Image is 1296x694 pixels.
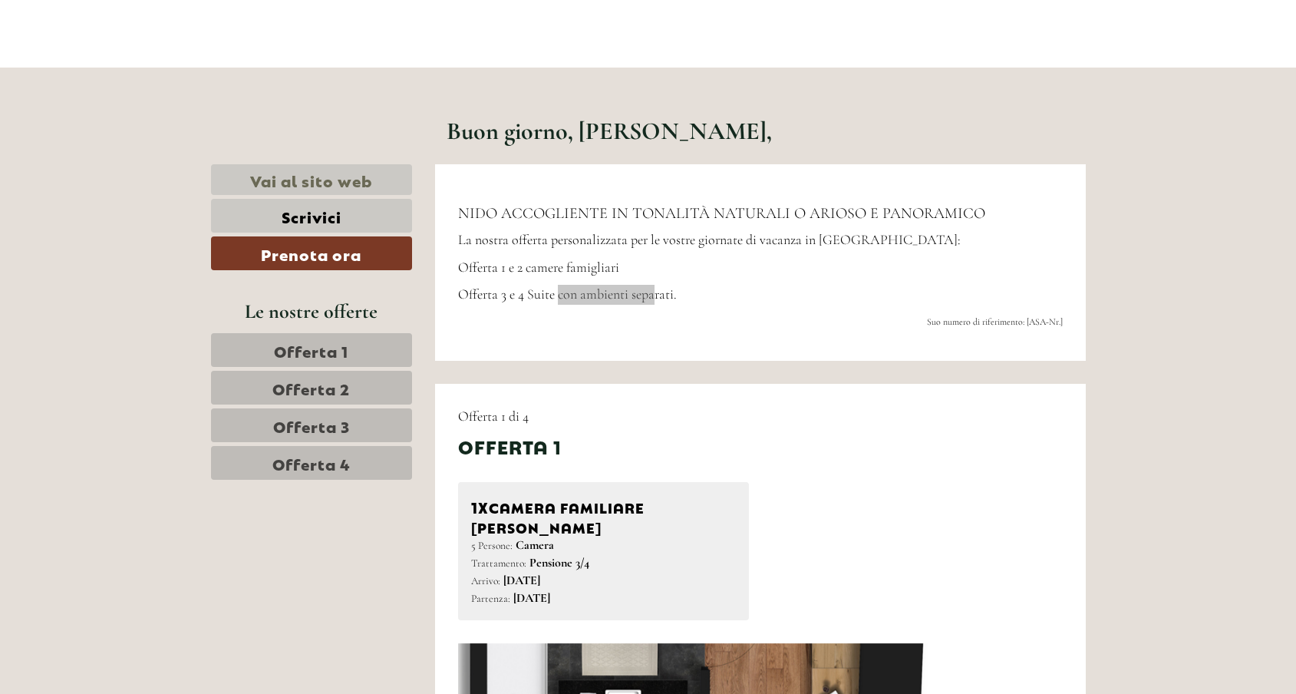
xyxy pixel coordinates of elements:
span: Offerta 1 di 4 [458,408,529,425]
span: Offerta 1 [274,339,348,361]
button: Invia [514,398,605,431]
small: 15:40 [23,74,205,85]
div: Le nostre offerte [211,297,413,326]
small: 5 Persone: [471,539,513,552]
span: NIDO ACCOGLIENTE IN TONALITÀ NATURALI O ARIOSO E PANORAMICO [458,204,985,223]
span: Offerta 1 e 2 camere famigliari [458,259,619,276]
small: Partenza: [471,592,510,605]
b: Camera [516,537,554,553]
b: 1x [471,495,489,517]
div: Offerta 1 [458,433,562,459]
small: Trattamento: [471,557,526,570]
b: [DATE] [503,573,540,588]
div: Camera familiare [PERSON_NAME] [471,495,736,537]
h1: Buon giorno, [PERSON_NAME], [447,117,772,144]
div: [GEOGRAPHIC_DATA] [23,45,205,57]
a: Scrivici [211,199,413,233]
span: La nostra offerta personalizzata per le vostre giornate di vacanza in [GEOGRAPHIC_DATA]: [458,231,961,248]
div: Buon giorno, come possiamo aiutarla? [12,41,213,88]
span: Offerta 3 [273,415,350,436]
b: Pensione 3/4 [529,555,589,570]
a: Prenota ora [211,236,413,270]
b: [DATE] [513,590,550,606]
span: Offerta 4 [272,452,351,474]
span: Offerta 2 [272,377,350,398]
small: Arrivo: [471,574,500,587]
span: Offerta 3 e 4 Suite con ambienti separati. [458,286,677,302]
span: Suo numero di riferimento: [ASA-Nr.] [927,316,1063,327]
div: [DATE] [275,12,330,38]
a: Vai al sito web [211,164,413,196]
